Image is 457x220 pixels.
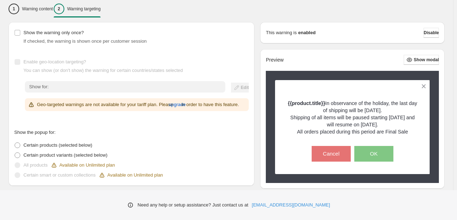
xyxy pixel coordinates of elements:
[54,4,64,14] div: 2
[23,142,92,148] span: Certain products (selected below)
[266,57,284,63] h2: Preview
[298,29,316,36] strong: enabled
[288,100,325,106] strong: {{product.title}}
[23,68,183,73] span: You can show (or don't show) the warning for certain countries/states selected
[14,130,55,135] span: Show the popup for:
[354,146,393,162] button: OK
[22,6,53,12] p: Warning content
[23,30,84,35] span: Show the warning only once?
[424,28,439,38] button: Disable
[29,84,49,89] span: Show for:
[287,114,418,128] p: Shipping of all items will be paused starting [DATE] and will resume on [DATE].
[23,152,107,158] span: Certain product variants (selected below)
[169,101,186,108] span: upgrade
[404,55,439,65] button: Show modal
[252,201,330,209] a: [EMAIL_ADDRESS][DOMAIN_NAME]
[23,162,48,169] p: All products
[23,38,147,44] span: If checked, the warning is shown once per customer session
[54,1,101,16] button: 2Warning targeting
[50,162,115,169] div: Available on Unlimited plan
[414,57,439,63] span: Show modal
[9,1,53,16] button: 1Warning content
[287,100,418,114] p: In observance of the holiday, the last day of shipping will be [DATE].
[23,59,86,64] span: Enable geo-location targeting?
[23,172,96,179] p: Certain smart or custom collections
[312,146,351,162] button: Cancel
[37,101,239,108] p: Geo-targeted warnings are not available for your tariff plan. Please in order to have this feature.
[98,172,163,179] div: Available on Unlimited plan
[266,29,297,36] p: This warning is
[67,6,101,12] p: Warning targeting
[287,128,418,135] p: All orders placed during this period are Final Sale
[169,99,186,110] button: upgrade
[9,4,19,14] div: 1
[424,30,439,36] span: Disable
